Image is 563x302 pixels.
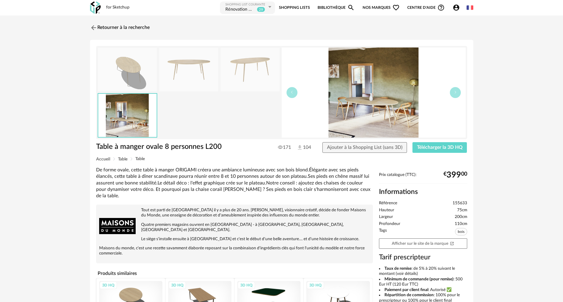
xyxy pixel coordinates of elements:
[96,157,467,161] div: Breadcrumb
[455,214,467,220] span: 200cm
[384,293,434,297] b: Répartition de commission
[379,287,467,293] li: : Autorisé ✅
[278,144,291,150] span: 171
[135,157,145,161] span: Table
[279,1,310,15] a: Shopping Lists
[90,2,101,14] img: OXP
[453,201,467,206] span: 155633
[379,208,394,213] span: Hauteur
[450,241,454,245] span: Open In New icon
[384,288,428,292] b: Paiement par client final
[379,228,387,237] span: Tags
[455,228,467,235] span: bois
[457,208,467,213] span: 75cm
[238,281,255,289] div: 3D HQ
[322,142,407,153] button: Ajouter à la Shopping List (sans 3D)
[225,7,255,13] div: Rénovation maison MURAT
[363,1,400,15] span: Nos marques
[453,4,463,11] span: Account Circle icon
[407,4,445,11] span: Centre d'aideHelp Circle Outline icon
[379,221,400,227] span: Profondeur
[257,7,265,12] sup: 29
[99,246,370,256] p: Maisons du monde, c'est une recette savamment élaborée reposant sur la combinaison d'ingrédients ...
[417,145,463,150] span: Télécharger la 3D HQ
[99,208,136,244] img: brand logo
[225,3,267,7] div: Shopping List courante
[384,277,454,281] b: Minimum de commande (pour remise)
[297,144,311,151] span: 104
[437,4,445,11] span: Help Circle Outline icon
[159,48,218,91] img: table-a-manger-ovale-8-personnes-l200-1000-15-38-155633_1.jpg
[347,4,355,11] span: Magnify icon
[96,157,110,161] span: Accueil
[327,145,402,150] span: Ajouter à la Shopping List (sans 3D)
[118,157,127,161] span: Table
[318,1,355,15] a: BibliothèqueMagnify icon
[169,281,186,289] div: 3D HQ
[384,266,412,271] b: Taux de remise
[392,4,400,11] span: Heart Outline icon
[379,277,467,287] li: : 500 Eur HT (120 Eur TTC)
[379,172,467,184] div: Prix catalogue (TTC):
[412,142,467,153] button: Télécharger la 3D HQ
[379,201,397,206] span: Référence
[96,167,373,199] div: De forme ovale, cette table à manger ORIGAMI créera une ambiance lumineuse avec son bois blond.Él...
[443,173,467,177] div: € 00
[90,24,97,31] img: svg+xml;base64,PHN2ZyB3aWR0aD0iMjQiIGhlaWdodD0iMjQiIHZpZXdCb3g9IjAgMCAyNCAyNCIgZmlsbD0ibm9uZSIgeG...
[379,188,467,196] h2: Informations
[467,4,473,11] img: fr
[455,221,467,227] span: 110cm
[221,48,280,91] img: table-a-manger-ovale-8-personnes-l200-1000-15-38-155633_2.jpg
[307,281,324,289] div: 3D HQ
[379,238,467,249] a: Afficher sur le site de la marqueOpen In New icon
[379,253,467,262] h3: Tarif prescripteur
[99,208,370,218] p: Tout est parti de [GEOGRAPHIC_DATA] il y a plus de 20 ans. [PERSON_NAME], visionnaire créatif, dé...
[99,237,370,242] p: Le siège s'installe ensuite à [GEOGRAPHIC_DATA] et c'est le début d'une belle aventure.... et d'u...
[379,214,393,220] span: Largeur
[90,21,150,34] a: Retourner à la recherche
[379,266,467,277] li: : de 5% à 20% suivant le montant (voir détails)
[99,222,370,233] p: Quatre premiers magasins ouvrent en [GEOGRAPHIC_DATA] - à [GEOGRAPHIC_DATA], [GEOGRAPHIC_DATA], [...
[447,173,461,177] span: 399
[453,4,460,11] span: Account Circle icon
[96,142,247,152] h1: Table à manger ovale 8 personnes L200
[106,5,130,10] div: for Sketchup
[282,47,466,138] img: table-a-manger-ovale-8-personnes-l200-1000-15-38-155633_13.jpg
[297,144,303,151] img: Téléchargements
[99,281,117,289] div: 3D HQ
[98,48,157,91] img: thumbnail.png
[96,269,373,278] h4: Produits similaires
[98,94,157,137] img: table-a-manger-ovale-8-personnes-l200-1000-15-38-155633_13.jpg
